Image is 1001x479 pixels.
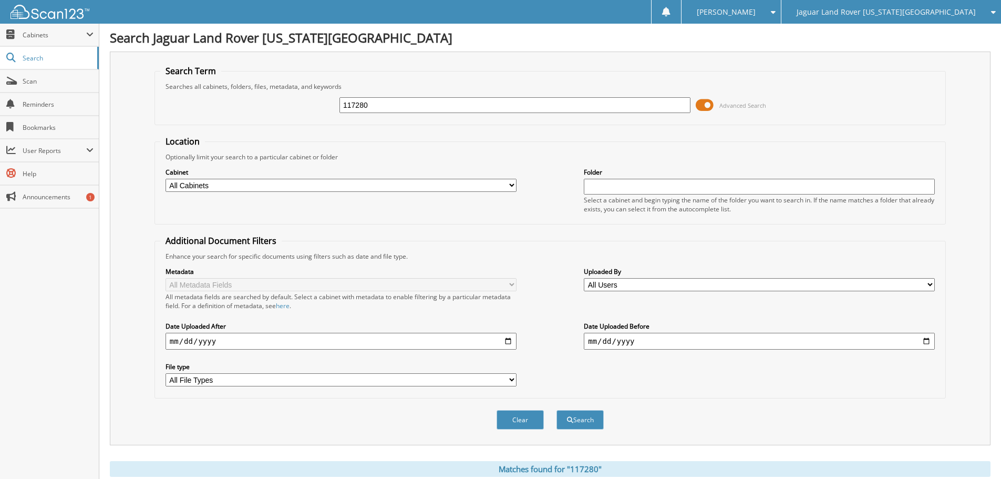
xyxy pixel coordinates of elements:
[497,410,544,430] button: Clear
[166,292,517,310] div: All metadata fields are searched by default. Select a cabinet with metadata to enable filtering b...
[584,267,935,276] label: Uploaded By
[584,322,935,331] label: Date Uploaded Before
[110,29,990,46] h1: Search Jaguar Land Rover [US_STATE][GEOGRAPHIC_DATA]
[584,196,935,213] div: Select a cabinet and begin typing the name of the folder you want to search in. If the name match...
[584,168,935,177] label: Folder
[23,123,94,132] span: Bookmarks
[23,192,94,201] span: Announcements
[11,5,89,19] img: scan123-logo-white.svg
[160,82,940,91] div: Searches all cabinets, folders, files, metadata, and keywords
[23,30,86,39] span: Cabinets
[23,77,94,86] span: Scan
[166,333,517,350] input: start
[719,101,766,109] span: Advanced Search
[166,362,517,371] label: File type
[584,333,935,350] input: end
[160,136,205,147] legend: Location
[23,54,92,63] span: Search
[166,267,517,276] label: Metadata
[160,152,940,161] div: Optionally limit your search to a particular cabinet or folder
[797,9,976,15] span: Jaguar Land Rover [US_STATE][GEOGRAPHIC_DATA]
[166,322,517,331] label: Date Uploaded After
[160,65,221,77] legend: Search Term
[23,146,86,155] span: User Reports
[86,193,95,201] div: 1
[276,301,290,310] a: here
[160,252,940,261] div: Enhance your search for specific documents using filters such as date and file type.
[110,461,990,477] div: Matches found for "117280"
[23,169,94,178] span: Help
[160,235,282,247] legend: Additional Document Filters
[23,100,94,109] span: Reminders
[166,168,517,177] label: Cabinet
[556,410,604,430] button: Search
[697,9,756,15] span: [PERSON_NAME]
